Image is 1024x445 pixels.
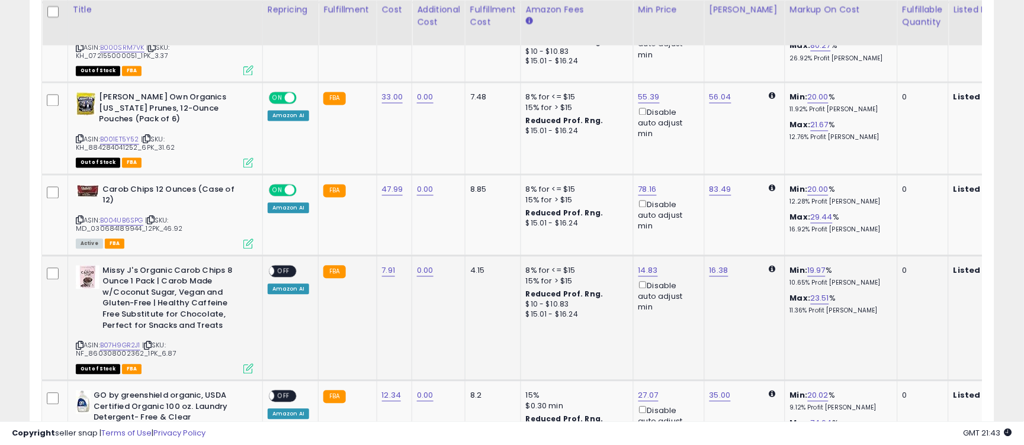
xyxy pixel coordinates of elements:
a: 0.00 [417,390,434,402]
div: Fulfillable Quantity [903,4,943,29]
small: FBA [323,266,345,279]
a: B001ET5Y52 [100,135,139,145]
div: ASIN: [76,92,253,167]
img: 41R82PM1ppL._SL40_.jpg [76,185,99,198]
span: All listings currently available for purchase on Amazon [76,239,103,249]
a: 78.16 [638,184,657,196]
b: Max: [790,212,811,223]
div: $15.01 - $16.24 [526,310,624,320]
span: | SKU: KH_884284041252_6PK_31.62 [76,135,175,153]
a: Privacy Policy [153,427,206,438]
a: 56.04 [710,92,731,104]
div: % [790,40,888,62]
span: OFF [274,392,293,402]
p: 10.65% Profit [PERSON_NAME] [790,279,888,288]
div: % [790,120,888,142]
a: B000SRM7VK [100,43,145,53]
div: % [790,185,888,207]
span: OFF [274,266,293,276]
div: Markup on Cost [790,4,893,17]
b: Max: [790,120,811,131]
p: 12.28% Profit [PERSON_NAME] [790,198,888,207]
div: 15% for > $15 [526,195,624,206]
a: 0.00 [417,92,434,104]
span: | SKU: KH_072155000051_1PK_3.37 [76,43,170,60]
div: % [790,212,888,234]
div: Disable auto adjust min [638,404,695,438]
b: [PERSON_NAME] Own Organics [US_STATE] Prunes, 12-Ounce Pouches (Pack of 6) [99,92,243,128]
div: ASIN: [76,266,253,373]
a: 12.34 [382,390,402,402]
a: 20.00 [808,184,829,196]
div: 8.85 [470,185,512,195]
a: 83.49 [710,184,731,196]
a: 7.91 [382,265,396,277]
b: Min: [790,184,808,195]
div: [PERSON_NAME] [710,4,780,17]
span: All listings that are currently out of stock and unavailable for purchase on Amazon [76,365,120,375]
a: 21.67 [811,120,829,131]
div: 4.15 [470,266,512,276]
span: FBA [122,158,142,168]
a: 23.51 [811,293,830,305]
div: 0 [903,92,939,103]
div: % [790,266,888,288]
a: 47.99 [382,184,403,196]
a: B07H9GR2J1 [100,341,140,351]
div: 8% for <= $15 [526,92,624,103]
div: Min Price [638,4,699,17]
div: Amazon AI [268,284,309,295]
div: Additional Cost [417,4,460,29]
a: Terms of Use [101,427,152,438]
div: Amazon AI [268,409,309,420]
b: Listed Price: [954,92,1007,103]
p: 16.92% Profit [PERSON_NAME] [790,226,888,234]
a: 16.38 [710,265,728,277]
b: Carob Chips 12 Ounces (Case of 12) [102,185,246,209]
b: Reduced Prof. Rng. [526,208,604,218]
div: 8% for <= $15 [526,266,624,276]
div: 0 [903,185,939,195]
a: 35.00 [710,390,731,402]
div: Repricing [268,4,313,17]
div: 0 [903,266,939,276]
div: % [790,294,888,315]
div: % [790,92,888,114]
a: 33.00 [382,92,403,104]
img: 31-3WMZW1TL._SL40_.jpg [76,391,91,414]
b: Min: [790,390,808,401]
div: 15% [526,391,624,401]
a: 0.00 [417,184,434,196]
span: ON [270,93,285,104]
div: 8% for <= $15 [526,185,624,195]
a: 19.97 [808,265,826,277]
b: Max: [790,293,811,304]
div: $0.30 min [526,401,624,412]
div: $15.01 - $16.24 [526,57,624,67]
p: 9.12% Profit [PERSON_NAME] [790,404,888,412]
small: FBA [323,391,345,404]
span: OFF [295,185,314,195]
p: 12.76% Profit [PERSON_NAME] [790,134,888,142]
b: Min: [790,265,808,276]
div: Cost [382,4,407,17]
div: $10 - $10.83 [526,300,624,310]
b: Min: [790,92,808,103]
span: | SKU: MD_030684189944_12PK_46.92 [76,216,182,234]
div: $15.01 - $16.24 [526,127,624,137]
small: Amazon Fees. [526,17,533,27]
div: % [790,391,888,412]
span: All listings that are currently out of stock and unavailable for purchase on Amazon [76,158,120,168]
span: FBA [122,66,142,76]
img: 51Ys7Ke+sWL._SL40_.jpg [76,92,96,116]
strong: Copyright [12,427,55,438]
div: ASIN: [76,12,253,75]
div: 0 [903,391,939,401]
b: GO by greenshield organic, USDA Certified Organic 100 oz. Laundry Detergent- Free & Clear [94,391,237,427]
span: FBA [122,365,142,375]
b: Listed Price: [954,390,1007,401]
a: 0.00 [417,265,434,277]
p: 26.92% Profit [PERSON_NAME] [790,54,888,63]
div: $10 - $10.83 [526,47,624,57]
a: B004UB6SPG [100,216,143,226]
